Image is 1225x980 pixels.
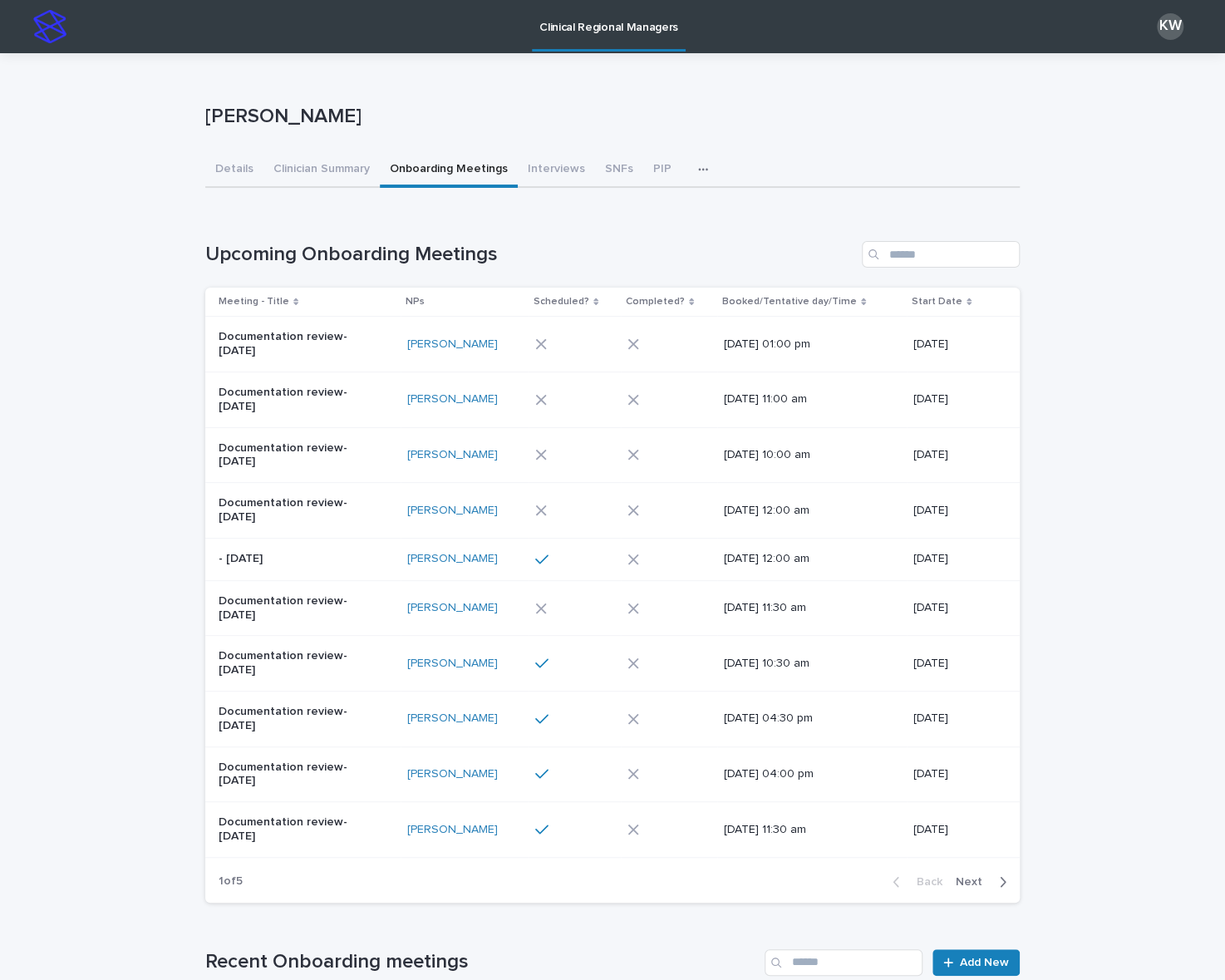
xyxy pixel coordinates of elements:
[205,427,1020,483] tr: Documentation review- [DATE][PERSON_NAME] [DATE] 10:00 am[DATE]
[407,448,498,462] a: [PERSON_NAME]
[406,293,425,311] p: NPs
[205,802,1020,858] tr: Documentation review- [DATE][PERSON_NAME] [DATE] 11:30 am[DATE]
[205,483,1020,539] tr: Documentation review- [DATE][PERSON_NAME] [DATE] 12:00 am[DATE]
[724,504,863,518] p: [DATE] 12:00 am
[724,712,863,726] p: [DATE] 04:30 pm
[263,153,380,188] button: Clinician Summary
[219,330,357,358] p: Documentation review- [DATE]
[407,767,498,781] a: [PERSON_NAME]
[205,950,758,974] h1: Recent Onboarding meetings
[219,293,289,311] p: Meeting - Title
[913,657,993,671] p: [DATE]
[724,392,863,406] p: [DATE] 11:00 am
[205,372,1020,427] tr: Documentation review- [DATE][PERSON_NAME] [DATE] 11:00 am[DATE]
[724,448,863,462] p: [DATE] 10:00 am
[907,876,942,888] span: Back
[205,105,1013,129] p: [PERSON_NAME]
[33,10,66,43] img: stacker-logo-s-only.png
[219,386,357,414] p: Documentation review- [DATE]
[913,392,993,406] p: [DATE]
[205,746,1020,802] tr: Documentation review- [DATE][PERSON_NAME] [DATE] 04:00 pm[DATE]
[913,601,993,615] p: [DATE]
[407,392,498,406] a: [PERSON_NAME]
[956,876,992,888] span: Next
[518,153,595,188] button: Interviews
[913,823,993,837] p: [DATE]
[913,504,993,518] p: [DATE]
[534,293,589,311] p: Scheduled?
[219,761,357,789] p: Documentation review- [DATE]
[205,691,1020,746] tr: Documentation review- [DATE][PERSON_NAME] [DATE] 04:30 pm[DATE]
[960,957,1009,968] span: Add New
[913,448,993,462] p: [DATE]
[949,874,1020,889] button: Next
[1157,13,1183,40] div: KW
[205,243,855,267] h1: Upcoming Onboarding Meetings
[219,496,357,524] p: Documentation review- [DATE]
[407,712,498,726] a: [PERSON_NAME]
[407,657,498,671] a: [PERSON_NAME]
[913,552,993,566] p: [DATE]
[219,552,357,566] p: - [DATE]
[724,337,863,352] p: [DATE] 01:00 pm
[205,317,1020,372] tr: Documentation review- [DATE][PERSON_NAME] [DATE] 01:00 pm[DATE]
[913,337,993,352] p: [DATE]
[219,441,357,470] p: Documentation review- [DATE]
[219,649,357,677] p: Documentation review- [DATE]
[219,815,357,844] p: Documentation review- [DATE]
[913,712,993,726] p: [DATE]
[932,949,1020,976] a: Add New
[724,767,863,781] p: [DATE] 04:00 pm
[913,767,993,781] p: [DATE]
[219,594,357,623] p: Documentation review- [DATE]
[626,293,685,311] p: Completed?
[879,874,949,889] button: Back
[862,241,1020,268] input: Search
[219,705,357,733] p: Documentation review- [DATE]
[205,538,1020,580] tr: - [DATE][PERSON_NAME] [DATE] 12:00 am[DATE]
[380,153,518,188] button: Onboarding Meetings
[765,949,922,976] input: Search
[205,153,263,188] button: Details
[407,337,498,352] a: [PERSON_NAME]
[643,153,681,188] button: PIP
[205,636,1020,692] tr: Documentation review- [DATE][PERSON_NAME] [DATE] 10:30 am[DATE]
[724,601,863,615] p: [DATE] 11:30 am
[724,552,863,566] p: [DATE] 12:00 am
[595,153,643,188] button: SNFs
[205,580,1020,636] tr: Documentation review- [DATE][PERSON_NAME] [DATE] 11:30 am[DATE]
[724,657,863,671] p: [DATE] 10:30 am
[407,823,498,837] a: [PERSON_NAME]
[912,293,962,311] p: Start Date
[722,293,857,311] p: Booked/Tentative day/Time
[407,601,498,615] a: [PERSON_NAME]
[205,861,256,902] p: 1 of 5
[407,504,498,518] a: [PERSON_NAME]
[724,823,863,837] p: [DATE] 11:30 am
[407,552,498,566] a: [PERSON_NAME]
